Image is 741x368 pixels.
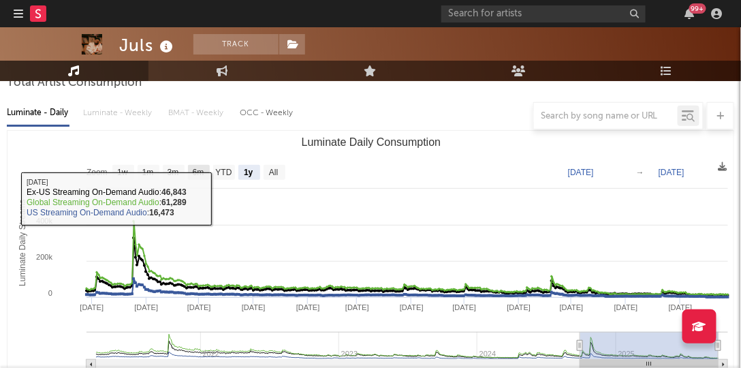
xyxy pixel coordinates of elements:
text: Luminate Daily Streams [18,200,27,286]
button: Track [193,34,279,55]
input: Search by song name or URL [534,111,678,122]
text: [DATE] [659,168,684,177]
text: All [269,168,278,178]
div: Juls [119,34,176,57]
text: [DATE] [507,303,531,311]
text: [DATE] [614,303,638,311]
text: 6m [193,168,204,178]
text: Luminate Daily Consumption [302,136,441,148]
text: [DATE] [669,303,693,311]
text: [DATE] [453,303,477,311]
text: [DATE] [242,303,266,311]
div: 99 + [689,3,706,14]
text: [DATE] [134,303,158,311]
div: Luminate - Daily [7,102,69,125]
text: [DATE] [400,303,424,311]
text: [DATE] [560,303,584,311]
text: [DATE] [187,303,211,311]
text: 3m [168,168,179,178]
text: → [636,168,644,177]
text: 1m [142,168,154,178]
text: Zoom [86,168,108,178]
div: OCC - Weekly [240,102,294,125]
text: [DATE] [80,303,104,311]
text: 200k [36,253,52,261]
text: 1w [117,168,128,178]
text: [DATE] [568,168,594,177]
text: 400k [36,217,52,225]
text: YTD [215,168,232,178]
input: Search for artists [441,5,646,22]
text: [DATE] [296,303,320,311]
text: [DATE] [345,303,369,311]
text: 0 [48,289,52,297]
span: Total Artist Consumption [7,75,142,91]
button: 99+ [685,8,695,19]
text: 1y [244,168,253,178]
